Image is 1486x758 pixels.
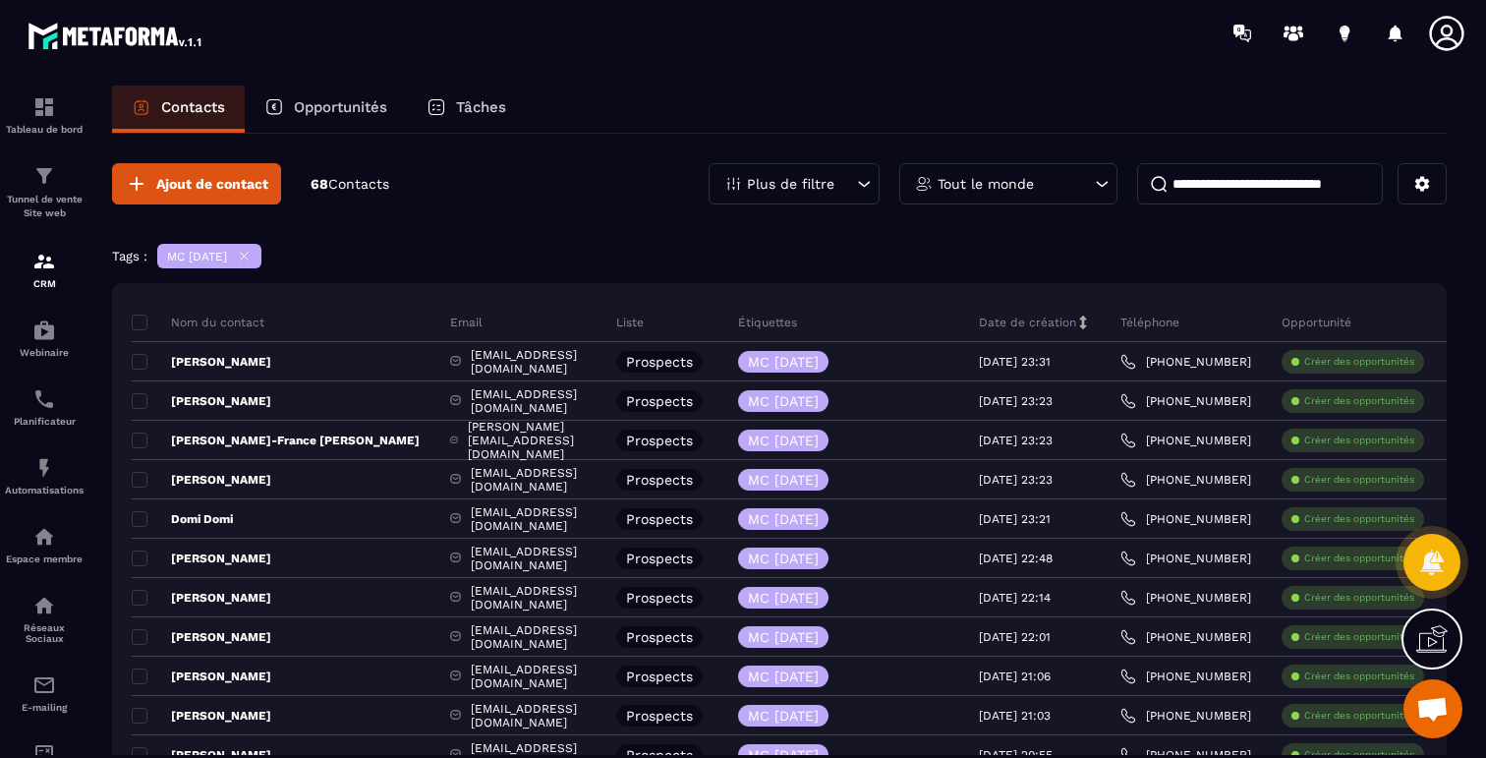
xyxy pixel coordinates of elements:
p: MC [DATE] [748,709,819,723]
p: CRM [5,278,84,289]
a: [PHONE_NUMBER] [1120,393,1251,409]
a: formationformationTunnel de vente Site web [5,149,84,235]
p: Créer des opportunités [1304,355,1414,369]
a: Contacts [112,86,245,133]
p: [DATE] 23:23 [979,473,1053,487]
p: [DATE] 23:31 [979,355,1051,369]
p: Date de création [979,315,1076,330]
p: Automatisations [5,485,84,496]
img: formation [32,250,56,273]
img: email [32,673,56,697]
p: [PERSON_NAME] [132,472,271,488]
a: [PHONE_NUMBER] [1120,511,1251,527]
p: Tags : [112,249,147,263]
p: Espace membre [5,554,84,564]
p: Nom du contact [132,315,264,330]
p: Tunnel de vente Site web [5,193,84,220]
p: [DATE] 21:03 [979,709,1051,723]
p: Créer des opportunités [1304,434,1414,447]
a: automationsautomationsWebinaire [5,304,84,373]
p: MC [DATE] [748,591,819,605]
p: [DATE] 22:01 [979,630,1051,644]
p: [DATE] 23:23 [979,434,1053,447]
p: MC [DATE] [748,473,819,487]
img: automations [32,525,56,549]
a: [PHONE_NUMBER] [1120,433,1251,448]
a: [PHONE_NUMBER] [1120,472,1251,488]
p: Contacts [161,98,225,116]
p: Créer des opportunités [1304,670,1414,683]
p: [DATE] 21:06 [979,670,1051,683]
p: Prospects [626,473,693,487]
p: Prospects [626,434,693,447]
p: Créer des opportunités [1304,552,1414,565]
a: automationsautomationsEspace membre [5,510,84,579]
a: Opportunités [245,86,407,133]
p: Plus de filtre [747,177,834,191]
img: automations [32,319,56,342]
span: Ajout de contact [156,174,268,194]
p: [PERSON_NAME]-France [PERSON_NAME] [132,433,420,448]
span: Contacts [328,176,389,192]
p: Planificateur [5,416,84,427]
p: [DATE] 23:21 [979,512,1051,526]
p: [PERSON_NAME] [132,551,271,566]
p: Téléphone [1120,315,1179,330]
a: [PHONE_NUMBER] [1120,708,1251,724]
p: Prospects [626,512,693,526]
p: Opportunités [294,98,387,116]
img: formation [32,164,56,188]
p: [DATE] 23:23 [979,394,1053,408]
a: [PHONE_NUMBER] [1120,629,1251,645]
p: MC [DATE] [748,355,819,369]
p: Créer des opportunités [1304,512,1414,526]
p: Prospects [626,670,693,683]
a: social-networksocial-networkRéseaux Sociaux [5,579,84,659]
button: Ajout de contact [112,163,281,204]
p: Webinaire [5,347,84,358]
p: Tout le monde [938,177,1034,191]
p: MC [DATE] [748,630,819,644]
a: formationformationTableau de bord [5,81,84,149]
p: Prospects [626,709,693,723]
a: formationformationCRM [5,235,84,304]
p: Prospects [626,394,693,408]
p: MC [DATE] [748,394,819,408]
p: E-mailing [5,702,84,713]
p: MC [DATE] [748,552,819,565]
p: Prospects [626,630,693,644]
img: scheduler [32,387,56,411]
p: [PERSON_NAME] [132,393,271,409]
a: [PHONE_NUMBER] [1120,669,1251,684]
img: automations [32,456,56,480]
div: Ouvrir le chat [1403,679,1462,738]
a: schedulerschedulerPlanificateur [5,373,84,441]
p: Opportunité [1282,315,1351,330]
p: 68 [311,175,389,194]
p: Domi Domi [132,511,233,527]
p: MC [DATE] [748,670,819,683]
p: [PERSON_NAME] [132,590,271,606]
a: Tâches [407,86,526,133]
a: [PHONE_NUMBER] [1120,590,1251,606]
p: MC [DATE] [167,250,227,263]
p: Étiquettes [738,315,797,330]
p: [PERSON_NAME] [132,629,271,645]
p: [PERSON_NAME] [132,708,271,724]
p: Prospects [626,355,693,369]
p: Tableau de bord [5,124,84,135]
p: Liste [616,315,644,330]
a: emailemailE-mailing [5,659,84,728]
p: [DATE] 22:14 [979,591,1051,605]
p: Créer des opportunités [1304,591,1414,605]
p: MC [DATE] [748,434,819,447]
a: automationsautomationsAutomatisations [5,441,84,510]
p: Créer des opportunités [1304,473,1414,487]
p: [DATE] 22:48 [979,552,1053,565]
img: formation [32,95,56,119]
p: Créer des opportunités [1304,630,1414,644]
p: Email [450,315,483,330]
img: logo [28,18,204,53]
p: MC [DATE] [748,512,819,526]
a: [PHONE_NUMBER] [1120,551,1251,566]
